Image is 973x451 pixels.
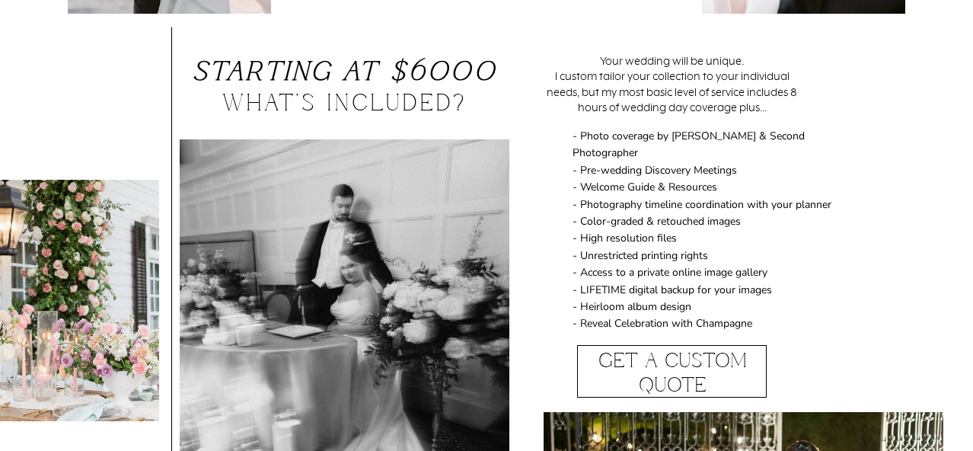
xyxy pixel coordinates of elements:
[180,91,509,124] h3: What's Included?
[573,128,860,342] p: - Photo coverage by [PERSON_NAME] & Second Photographer - Pre-wedding Discovery Meetings - Welcom...
[544,53,800,128] p: Your wedding will be unique. I custom tailor your collection to your individual needs, but my mos...
[193,56,497,90] i: Starting at $6000
[584,350,761,398] a: Get A Custom Quote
